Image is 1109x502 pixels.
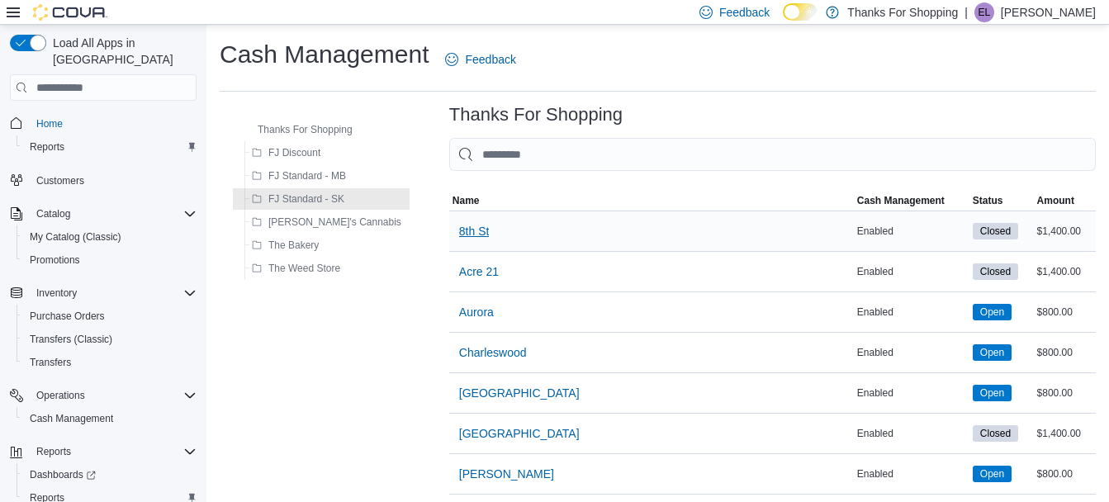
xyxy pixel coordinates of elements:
span: Closed [980,264,1011,279]
span: Dashboards [23,465,197,485]
span: Status [973,194,1003,207]
span: Home [36,117,63,130]
span: Inventory [30,283,197,303]
button: Reports [30,442,78,462]
a: Customers [30,171,91,191]
span: Home [30,112,197,133]
span: EL [979,2,991,22]
span: Open [980,305,1004,320]
button: The Weed Store [245,258,347,278]
span: Open [973,304,1012,320]
div: $800.00 [1034,343,1096,362]
button: Status [969,191,1034,211]
div: $800.00 [1034,464,1096,484]
button: The Bakery [245,235,325,255]
button: Cash Management [17,407,203,430]
span: Open [973,466,1012,482]
span: The Weed Store [268,262,340,275]
button: Home [3,111,203,135]
span: Operations [30,386,197,405]
div: $800.00 [1034,383,1096,403]
img: Cova [33,4,107,21]
a: Feedback [438,43,522,76]
button: Thanks For Shopping [235,120,359,140]
button: Aurora [453,296,500,329]
span: Dashboards [30,468,96,481]
button: 8th St [453,215,496,248]
span: Cash Management [857,194,945,207]
button: Reports [17,135,203,159]
a: Transfers (Classic) [23,329,119,349]
span: Charleswood [459,344,527,361]
div: $1,400.00 [1034,221,1096,241]
button: [GEOGRAPHIC_DATA] [453,376,586,410]
button: Transfers [17,351,203,374]
span: Acre 21 [459,263,499,280]
span: Open [980,386,1004,400]
span: Purchase Orders [23,306,197,326]
span: Catalog [30,204,197,224]
span: Reports [30,442,197,462]
button: Amount [1034,191,1096,211]
span: Transfers [23,353,197,372]
button: Purchase Orders [17,305,203,328]
span: Open [973,385,1012,401]
button: Inventory [30,283,83,303]
span: My Catalog (Classic) [30,230,121,244]
button: Catalog [30,204,77,224]
span: [PERSON_NAME] [459,466,554,482]
span: Open [973,344,1012,361]
span: Customers [30,170,197,191]
span: Promotions [30,253,80,267]
span: Transfers [30,356,71,369]
span: Amount [1037,194,1074,207]
button: My Catalog (Classic) [17,225,203,249]
a: Dashboards [17,463,203,486]
button: FJ Discount [245,143,327,163]
div: Enabled [854,221,969,241]
div: $1,400.00 [1034,424,1096,443]
input: Dark Mode [783,3,818,21]
span: Reports [30,140,64,154]
span: Feedback [465,51,515,68]
span: FJ Standard - MB [268,169,346,182]
span: Reports [23,137,197,157]
span: Catalog [36,207,70,220]
span: FJ Standard - SK [268,192,344,206]
a: Dashboards [23,465,102,485]
span: Open [980,466,1004,481]
a: Purchase Orders [23,306,111,326]
span: Purchase Orders [30,310,105,323]
span: Closed [980,224,1011,239]
div: Enabled [854,383,969,403]
span: Load All Apps in [GEOGRAPHIC_DATA] [46,35,197,68]
div: Enabled [854,343,969,362]
span: Transfers (Classic) [23,329,197,349]
button: FJ Standard - SK [245,189,351,209]
span: Closed [973,223,1018,239]
button: Cash Management [854,191,969,211]
button: Acre 21 [453,255,505,288]
span: [PERSON_NAME]'s Cannabis [268,215,401,229]
div: Enabled [854,464,969,484]
button: Name [449,191,854,211]
button: Promotions [17,249,203,272]
button: FJ Standard - MB [245,166,353,186]
span: Operations [36,389,85,402]
span: Thanks For Shopping [258,123,353,136]
span: Open [980,345,1004,360]
span: Inventory [36,287,77,300]
span: Reports [36,445,71,458]
span: 8th St [459,223,490,239]
div: $1,400.00 [1034,262,1096,282]
span: Closed [973,263,1018,280]
div: Enabled [854,424,969,443]
button: Reports [3,440,203,463]
span: Cash Management [23,409,197,429]
button: Customers [3,168,203,192]
a: Home [30,114,69,134]
button: Transfers (Classic) [17,328,203,351]
span: Name [453,194,480,207]
button: [PERSON_NAME]'s Cannabis [245,212,408,232]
